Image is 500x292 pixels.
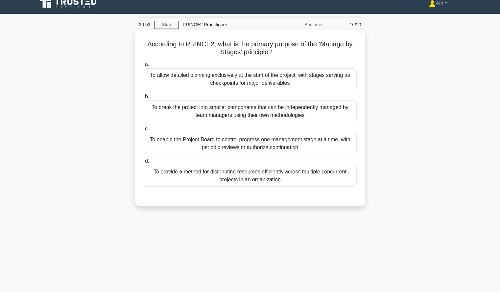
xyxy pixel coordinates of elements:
[154,21,179,29] a: Stop
[269,18,327,31] div: Beginner
[144,101,357,122] div: To break the project into smaller components that can be independently managed by team managers u...
[144,68,357,90] div: To allow detailed planning exclusively at the start of the project, with stages serving as checkp...
[145,158,149,164] span: d.
[145,61,149,67] span: a.
[144,165,357,187] div: To provide a method for distributing resources efficiently across multiple concurrent projects in...
[144,133,357,154] div: To enable the Project Board to control progress one management stage at a time, with periodic rev...
[179,18,269,31] div: PRINCE2 Practitioner
[135,18,154,31] div: 20:53
[145,126,149,131] span: c.
[143,40,357,56] h5: According to PRINCE2, what is the primary purpose of the 'Manage by Stages' principle?
[145,94,149,99] span: b.
[327,18,365,31] div: 16/20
